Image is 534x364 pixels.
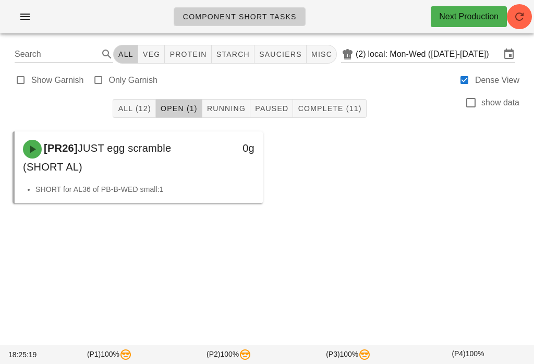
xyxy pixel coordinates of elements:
span: protein [169,50,207,58]
button: All (12) [113,99,155,118]
label: Dense View [475,75,519,86]
button: Paused [250,99,293,118]
span: sauciers [259,50,302,58]
span: [PR26] [42,142,78,154]
div: (2) [356,49,368,59]
span: misc [311,50,332,58]
div: 0g [206,140,254,156]
span: Paused [254,104,288,113]
span: Running [207,104,246,113]
span: All (12) [117,104,151,113]
label: Only Garnish [109,75,157,86]
button: Running [202,99,250,118]
div: Next Production [439,10,499,23]
button: All [113,45,138,64]
button: sauciers [254,45,307,64]
span: Component Short Tasks [183,13,297,21]
span: Open (1) [160,104,198,113]
label: Show Garnish [31,75,84,86]
span: starch [216,50,250,58]
a: Component Short Tasks [174,7,306,26]
button: starch [212,45,254,64]
button: protein [165,45,211,64]
button: veg [138,45,165,64]
span: JUST egg scramble (SHORT AL) [23,142,171,173]
button: Complete (11) [293,99,366,118]
button: Open (1) [156,99,202,118]
span: veg [142,50,161,58]
span: Complete (11) [297,104,361,113]
li: SHORT for AL36 of PB-B-WED small:1 [35,184,254,195]
label: show data [481,98,519,108]
span: All [118,50,133,58]
button: misc [307,45,337,64]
